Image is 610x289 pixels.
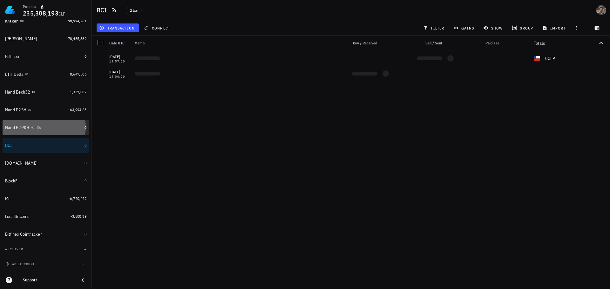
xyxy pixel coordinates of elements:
div: Loading... [383,70,389,77]
div: Bitfinex [5,54,19,59]
a: BlockFi 0 [3,173,89,188]
span: 98,974,261 [68,18,86,23]
span: 1,337,007 [70,89,86,94]
button: transaction [97,23,139,32]
a: Bitfinex 0 [3,49,89,64]
span: -3,500.39 [71,214,86,219]
button: group [509,23,537,32]
a: BCI 0 [3,138,89,153]
span: show [485,25,503,30]
div: 19:00:00 [109,75,130,78]
span: transaction [100,25,135,30]
img: LedgiFi [5,5,15,15]
a: [DOMAIN_NAME] 0 [3,155,89,171]
div: Date UTC [107,36,132,51]
span: Paid Fee [485,41,499,45]
button: filter [420,23,448,32]
a: Muri -6,740,442 [3,191,89,206]
span: add account [7,262,35,266]
span: 0 [85,178,86,183]
div: Paid Fee [456,36,502,51]
div: Loading... [447,55,454,62]
div: Memo [132,36,339,51]
a: Hand P2PKH 0 [3,120,89,135]
span: filter [424,25,444,30]
div: Kraken [5,18,19,24]
button: Totals [529,36,610,51]
span: 163,993.23 [68,107,86,112]
a: Hand Bech32 1,337,007 [3,84,89,100]
span: 0 [85,54,86,59]
span: gains [455,25,474,30]
span: connect [145,25,170,30]
a: Hand P2SH 163,993.23 [3,102,89,117]
div: Muri [5,196,13,201]
span: 235,308,193 [23,9,58,17]
div: ETH Delta [5,72,24,77]
div: [DATE] [109,69,130,75]
button: connect [141,23,174,32]
div: Hand P2SH [5,107,26,113]
a: LocalBitcoins -3,500.39 [3,209,89,224]
div: avatar [596,5,606,15]
div: Hand Bech32 [5,89,30,95]
span: 0 [85,125,86,130]
div: [DATE] [109,54,130,60]
div: LocalBitcoins [5,214,29,219]
span: import [544,25,566,30]
button: gains [451,23,478,32]
span: 0 [85,161,86,165]
span: -6,740,442 [69,196,86,201]
div: Hand P2PKH [5,125,30,130]
span: Buy / Received [353,41,377,45]
div: Personal [23,4,37,9]
a: ETH Delta 8,647,506 [3,67,89,82]
a: Bitfinex Cointracker 0 [3,227,89,242]
span: 2 txs [130,7,138,14]
button: Archived [3,242,89,257]
button: add account [4,261,37,267]
span: 0 [85,232,86,236]
div: Loading... [135,56,160,60]
span: Date UTC [109,41,125,45]
div: Support [23,278,74,283]
div: Loading... [352,72,377,76]
button: import [540,23,570,32]
div: BlockFi [5,178,19,184]
span: 78,455,389 [68,36,86,41]
div: Loading... [417,56,442,60]
div: [DOMAIN_NAME] [5,161,37,166]
button: show [480,23,506,32]
span: Sell / Sent [425,41,442,45]
span: Memo [135,41,145,45]
a: [PERSON_NAME] 78,455,389 [3,31,89,46]
span: group [513,25,533,30]
span: 8,647,506 [70,72,86,76]
div: Sell / Sent [404,36,445,51]
div: 19:57:00 [109,60,130,63]
a: Kraken 98,974,261 [3,13,89,29]
div: Buy / Received [339,36,380,51]
div: Bitfinex Cointracker [5,232,42,237]
h1: BCI [97,5,109,15]
div: Loading... [135,72,160,76]
div: Totals [534,41,597,45]
div: BCI [5,143,12,148]
span: 0 [85,143,86,148]
div: [PERSON_NAME] [5,36,37,42]
span: CLP [58,11,66,17]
